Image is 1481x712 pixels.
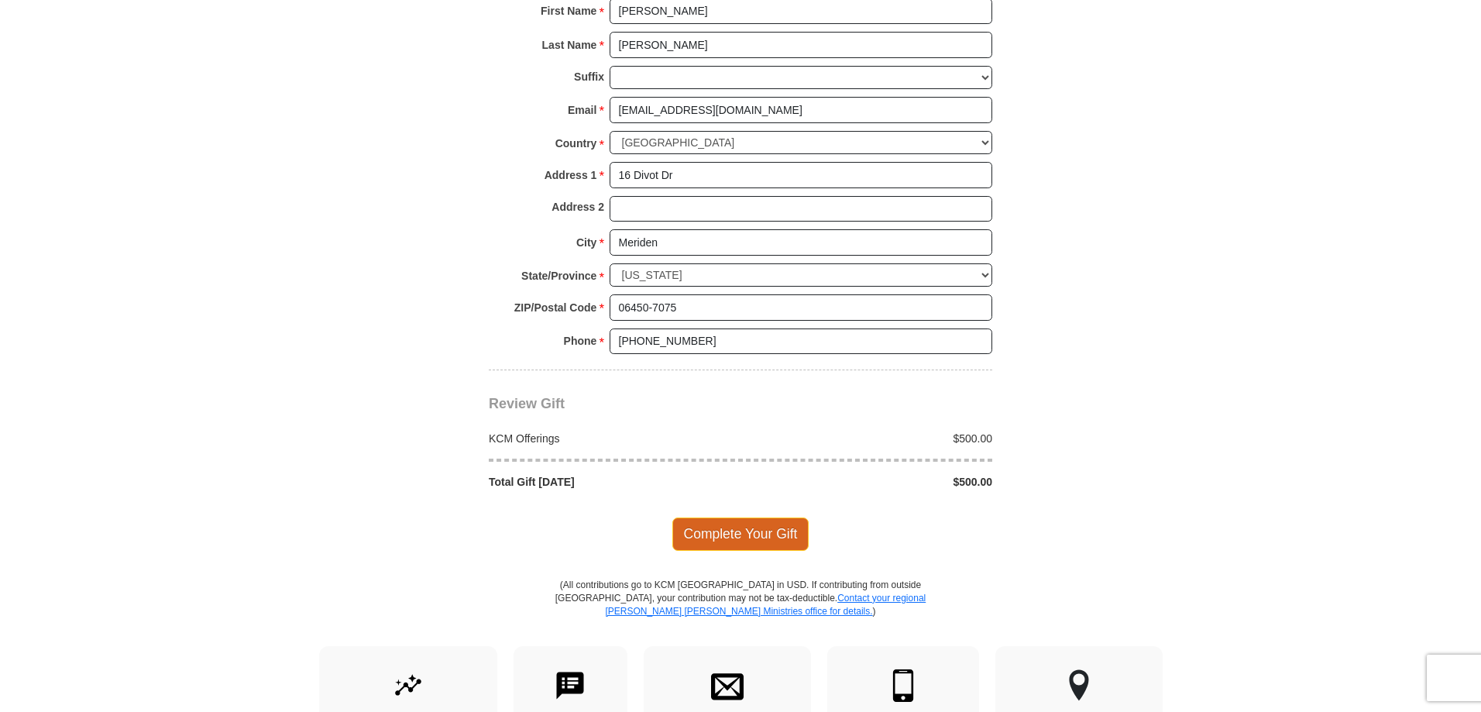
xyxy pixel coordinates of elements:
strong: ZIP/Postal Code [514,297,597,318]
img: give-by-stock.svg [392,669,424,702]
strong: Country [555,132,597,154]
img: mobile.svg [887,669,919,702]
strong: Last Name [542,34,597,56]
div: $500.00 [740,474,1001,490]
strong: Phone [564,330,597,352]
strong: Suffix [574,66,604,88]
p: (All contributions go to KCM [GEOGRAPHIC_DATA] in USD. If contributing from outside [GEOGRAPHIC_D... [555,579,926,646]
div: Total Gift [DATE] [481,474,741,490]
img: envelope.svg [711,669,744,702]
strong: State/Province [521,265,596,287]
strong: Address 1 [545,164,597,186]
span: Complete Your Gift [672,518,809,550]
strong: Address 2 [552,196,604,218]
a: Contact your regional [PERSON_NAME] [PERSON_NAME] Ministries office for details. [605,593,926,617]
strong: City [576,232,596,253]
span: Review Gift [489,396,565,411]
img: other-region [1068,669,1090,702]
strong: Email [568,99,596,121]
div: $500.00 [740,431,1001,446]
img: text-to-give.svg [554,669,586,702]
div: KCM Offerings [481,431,741,446]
